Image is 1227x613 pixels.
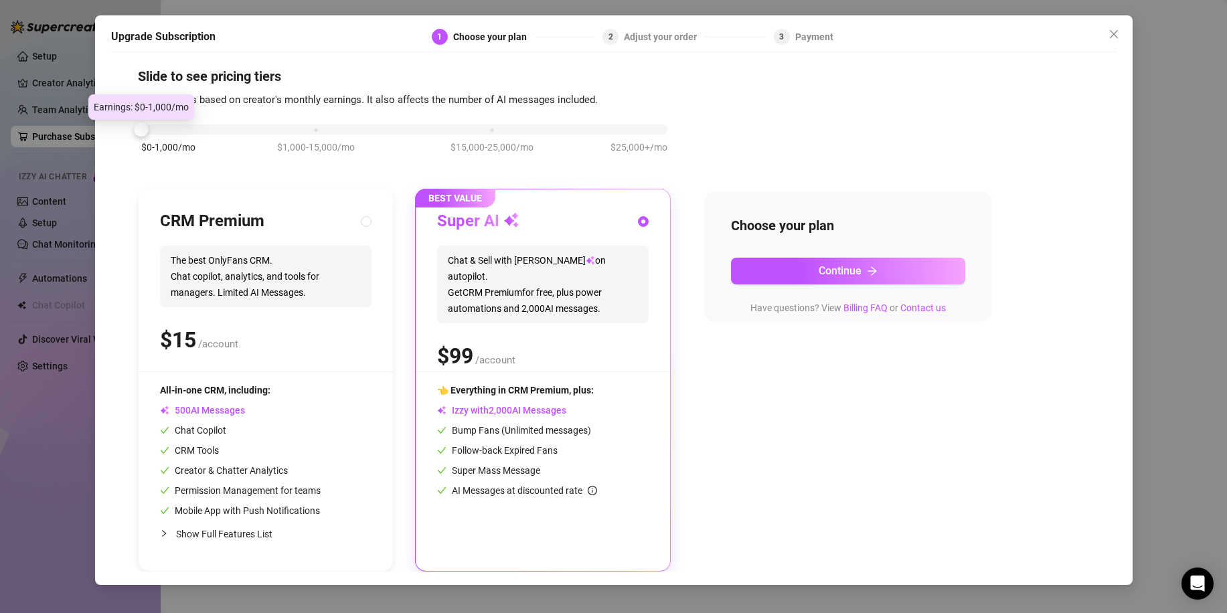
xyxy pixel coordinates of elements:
span: $25,000+/mo [610,140,667,155]
span: info-circle [588,486,597,495]
button: Continuearrow-right [731,258,965,284]
span: Follow-back Expired Fans [437,445,558,456]
span: Bump Fans (Unlimited messages) [437,425,591,436]
span: check [437,466,446,475]
span: Chat & Sell with [PERSON_NAME] on autopilot. Get CRM Premium for free, plus power automations and... [437,246,649,323]
span: $15,000-25,000/mo [451,140,534,155]
span: $1,000-15,000/mo [277,140,355,155]
span: Permission Management for teams [160,485,321,496]
span: close [1109,29,1119,39]
span: check [437,486,446,495]
span: Continue [819,264,862,277]
h3: Super AI [437,211,519,232]
span: All-in-one CRM, including: [160,385,270,396]
span: /account [475,354,515,366]
button: Close [1103,23,1125,45]
span: $ [160,327,196,353]
span: $0-1,000/mo [141,140,195,155]
div: Earnings: $0-1,000/mo [88,94,194,120]
span: Super Mass Message [437,465,540,476]
div: Adjust your order [624,29,705,45]
span: check [437,446,446,455]
div: Show Full Features List [160,518,372,549]
span: /account [198,338,238,350]
a: Billing FAQ [843,302,888,313]
span: Our pricing is based on creator's monthly earnings. It also affects the number of AI messages inc... [138,94,598,106]
span: 👈 Everything in CRM Premium, plus: [437,385,594,396]
span: AI Messages at discounted rate [452,485,597,496]
span: 2 [608,32,613,41]
span: check [160,466,169,475]
h5: Upgrade Subscription [111,29,216,45]
span: The best OnlyFans CRM. Chat copilot, analytics, and tools for managers. Limited AI Messages. [160,246,372,307]
span: check [160,426,169,435]
span: check [160,506,169,515]
span: Show Full Features List [176,529,272,539]
span: 3 [779,32,784,41]
span: Izzy with AI Messages [437,405,566,416]
h4: Slide to see pricing tiers [138,67,1090,86]
div: Payment [795,29,833,45]
span: arrow-right [867,266,878,276]
span: Close [1103,29,1125,39]
span: Mobile App with Push Notifications [160,505,320,516]
a: Contact us [900,302,946,313]
span: AI Messages [160,405,245,416]
span: 1 [437,32,442,41]
span: check [160,486,169,495]
span: check [437,426,446,435]
span: Have questions? View or [750,302,946,313]
h4: Choose your plan [731,216,965,235]
span: BEST VALUE [415,189,495,207]
span: Chat Copilot [160,425,226,436]
span: Creator & Chatter Analytics [160,465,288,476]
span: CRM Tools [160,445,219,456]
h3: CRM Premium [160,211,264,232]
div: Choose your plan [453,29,535,45]
div: Open Intercom Messenger [1181,567,1214,600]
span: check [160,446,169,455]
span: $ [437,343,473,369]
span: collapsed [160,529,168,537]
